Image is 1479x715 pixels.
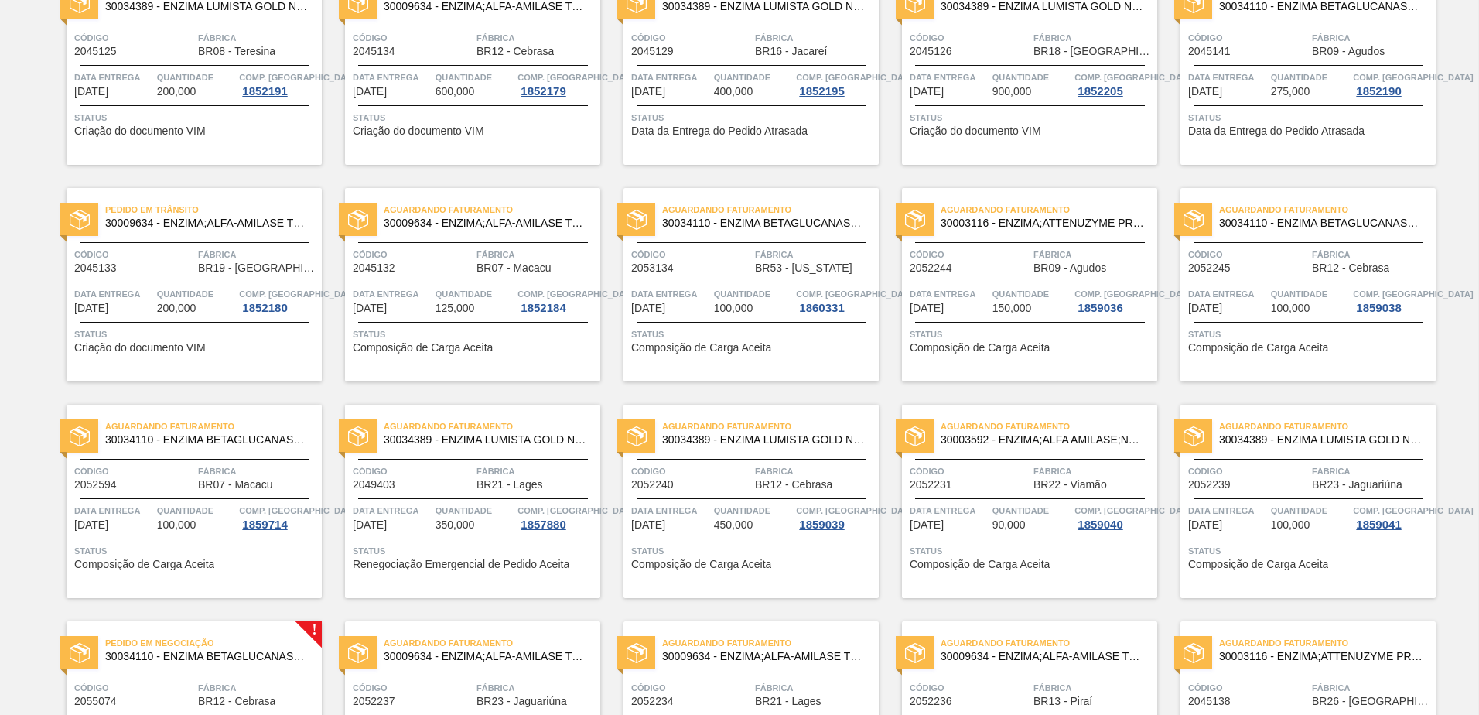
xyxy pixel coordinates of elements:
span: 30034110 - ENZIMA BETAGLUCANASE ULTRAFLO PRIME [1219,1,1423,12]
span: 2052239 [1188,479,1231,491]
span: 30003592 - ENZIMA;ALFA AMILASE;NAO TERMOESTAVEL BAN [941,434,1145,446]
a: Comp. [GEOGRAPHIC_DATA]1859036 [1074,286,1153,314]
span: Comp. Carga [239,503,359,518]
span: Fábrica [755,247,875,262]
span: 100,000 [714,303,753,314]
span: 400,000 [714,86,753,97]
span: Status [1188,543,1432,559]
span: 30034110 - ENZIMA BETAGLUCANASE ULTRAFLO PRIME [105,651,309,662]
span: BR22 - Viamão [1033,479,1107,491]
span: Código [353,247,473,262]
span: Código [74,247,194,262]
a: statusAguardando Faturamento30003116 - ENZIMA;ATTENUZYME PRO;NOVOZYMES;Código2052244FábricaBR09 -... [879,188,1157,381]
span: Pedido em Negociação [105,635,322,651]
span: 2052594 [74,479,117,491]
span: 2045125 [74,46,117,57]
span: Código [353,464,473,479]
span: 30034389 - ENZIMA LUMISTA GOLD NOVONESIS 25KG [105,1,309,12]
span: Quantidade [436,286,514,302]
span: 30034389 - ENZIMA LUMISTA GOLD NOVONESIS 25KG [662,434,866,446]
div: 1859041 [1353,518,1404,531]
span: Aguardando Faturamento [941,635,1157,651]
span: Fábrica [1312,247,1432,262]
span: 30009634 - ENZIMA;ALFA-AMILASE TERMOESTÁVEL;TERMAMY [384,651,588,662]
span: Composição de Carga Aceita [74,559,214,570]
span: Código [74,30,194,46]
span: Código [631,30,751,46]
span: Quantidade [1271,70,1350,85]
span: 18/10/2025 [1188,86,1222,97]
img: status [627,426,647,446]
span: BR08 - Teresina [198,46,275,57]
span: 30034389 - ENZIMA LUMISTA GOLD NOVONESIS 25KG [384,434,588,446]
span: Quantidade [436,503,514,518]
span: 2055074 [74,696,117,707]
span: 2052244 [910,262,952,274]
img: status [1184,210,1204,230]
span: Criação do documento VIM [910,125,1041,137]
span: Aguardando Faturamento [662,419,879,434]
span: 2052231 [910,479,952,491]
img: status [70,210,90,230]
span: Quantidade [1271,503,1350,518]
a: Comp. [GEOGRAPHIC_DATA]1857880 [517,503,596,531]
span: Código [631,464,751,479]
span: 100,000 [1271,303,1310,314]
span: 2049403 [353,479,395,491]
span: Data Entrega [353,70,432,85]
span: Fábrica [1312,680,1432,696]
span: Quantidade [436,70,514,85]
span: Status [631,327,875,342]
span: Comp. Carga [796,286,916,302]
span: Fábrica [755,680,875,696]
span: Data Entrega [74,70,153,85]
span: 100,000 [157,519,196,531]
span: 18/10/2025 [910,86,944,97]
a: Comp. [GEOGRAPHIC_DATA]1852195 [796,70,875,97]
span: Composição de Carga Aceita [353,342,493,354]
span: Status [910,327,1153,342]
span: Criação do documento VIM [74,342,206,354]
span: Quantidade [1271,286,1350,302]
span: Quantidade [714,286,793,302]
span: BR12 - Cebrasa [198,696,275,707]
a: statusAguardando Faturamento30003592 - ENZIMA;ALFA AMILASE;NAO TERMOESTAVEL BANCódigo2052231Fábri... [879,405,1157,598]
span: 18/10/2025 [353,86,387,97]
span: BR21 - Lages [476,479,543,491]
span: 25/10/2025 [353,519,387,531]
span: 125,000 [436,303,475,314]
span: Código [1188,30,1308,46]
span: Comp. Carga [1074,70,1194,85]
span: Código [631,247,751,262]
span: Código [1188,680,1308,696]
span: 350,000 [436,519,475,531]
div: 1852179 [517,85,569,97]
span: Aguardando Faturamento [662,202,879,217]
div: 1852195 [796,85,847,97]
span: Quantidade [992,503,1071,518]
span: Status [74,327,318,342]
span: Composição de Carga Aceita [910,559,1050,570]
span: Código [353,680,473,696]
span: Aguardando Faturamento [384,419,600,434]
span: Aguardando Faturamento [1219,202,1436,217]
span: Fábrica [1033,464,1153,479]
img: status [627,210,647,230]
span: Comp. Carga [796,503,916,518]
span: Comp. Carga [239,70,359,85]
span: 30003116 - ENZIMA;ATTENUZYME PRO;NOVOZYMES; [1219,651,1423,662]
span: Data Entrega [910,286,989,302]
a: statusAguardando Faturamento30034389 - ENZIMA LUMISTA GOLD NOVONESIS 25KGCódigo2052240FábricaBR12... [600,405,879,598]
span: Fábrica [1312,464,1432,479]
span: Fábrica [755,30,875,46]
span: Comp. Carga [1353,70,1473,85]
span: Data Entrega [1188,70,1267,85]
div: 1859036 [1074,302,1125,314]
span: Código [910,30,1030,46]
span: Composição de Carga Aceita [910,342,1050,354]
span: Aguardando Faturamento [105,419,322,434]
span: BR13 - Piraí [1033,696,1092,707]
span: Aguardando Faturamento [1219,419,1436,434]
span: 450,000 [714,519,753,531]
div: 1852180 [239,302,290,314]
